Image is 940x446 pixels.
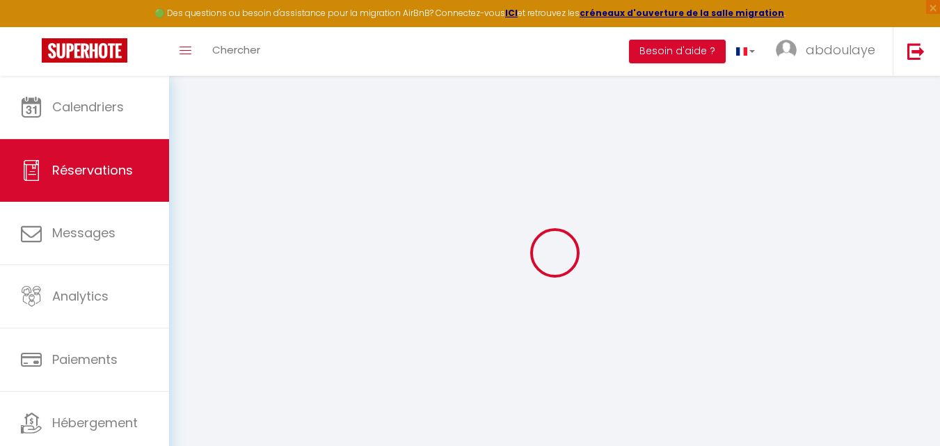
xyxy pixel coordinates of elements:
a: Chercher [202,27,271,76]
a: créneaux d'ouverture de la salle migration [580,7,784,19]
a: ... abdoulaye [765,27,893,76]
button: Ouvrir le widget de chat LiveChat [11,6,53,47]
span: Réservations [52,161,133,179]
iframe: Chat [881,383,930,436]
button: Besoin d'aide ? [629,40,726,63]
span: Calendriers [52,98,124,116]
a: ICI [505,7,518,19]
img: ... [776,40,797,61]
span: Paiements [52,351,118,368]
span: abdoulaye [806,41,875,58]
img: Super Booking [42,38,127,63]
img: logout [907,42,925,60]
span: Chercher [212,42,260,57]
span: Messages [52,224,115,241]
span: Hébergement [52,414,138,431]
span: Analytics [52,287,109,305]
